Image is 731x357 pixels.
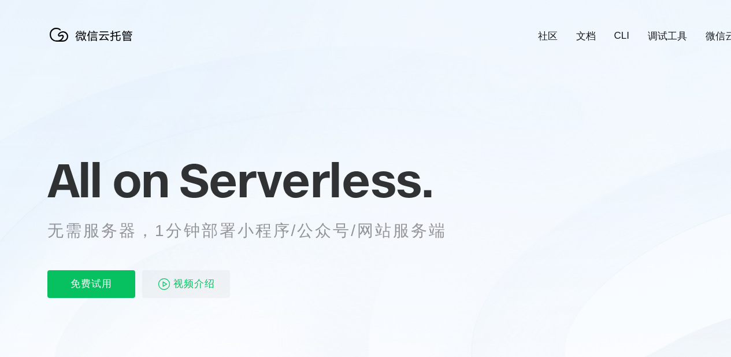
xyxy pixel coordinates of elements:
span: Serverless. [179,151,433,209]
p: 无需服务器，1分钟部署小程序/公众号/网站服务端 [47,219,468,242]
a: 调试工具 [648,30,687,43]
span: 视频介绍 [173,270,215,298]
img: 微信云托管 [47,23,140,46]
a: 微信云托管 [47,38,140,48]
p: 免费试用 [47,270,135,298]
a: 社区 [538,30,558,43]
a: CLI [614,30,629,42]
span: All on [47,151,168,209]
img: video_play.svg [157,277,171,291]
a: 文档 [576,30,596,43]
